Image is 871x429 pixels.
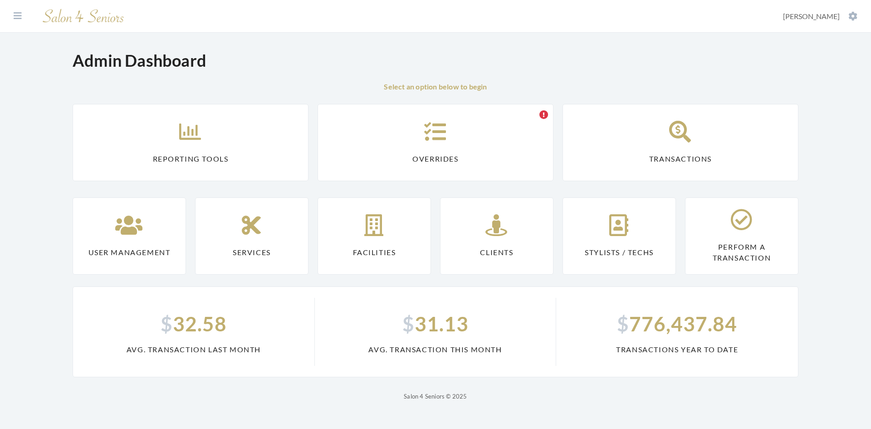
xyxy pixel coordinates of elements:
[84,344,303,355] span: Avg. Transaction Last Month
[73,81,798,92] p: Select an option below to begin
[567,344,787,355] span: Transactions Year To Date
[563,197,676,275] a: Stylists / Techs
[563,104,798,181] a: Transactions
[84,309,303,339] span: 32.58
[38,5,129,27] img: Salon 4 Seniors
[73,104,308,181] a: Reporting Tools
[73,391,798,402] p: Salon 4 Seniors © 2025
[326,344,545,355] span: Avg. Transaction This Month
[567,309,787,339] span: 776,437.84
[440,197,553,275] a: Clients
[318,104,553,181] a: Overrides
[326,309,545,339] span: 31.13
[73,51,206,70] h1: Admin Dashboard
[195,197,308,275] a: Services
[685,197,798,275] a: Perform a Transaction
[780,11,860,21] button: [PERSON_NAME]
[73,197,186,275] a: User Management
[783,12,840,20] span: [PERSON_NAME]
[318,197,431,275] a: Facilities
